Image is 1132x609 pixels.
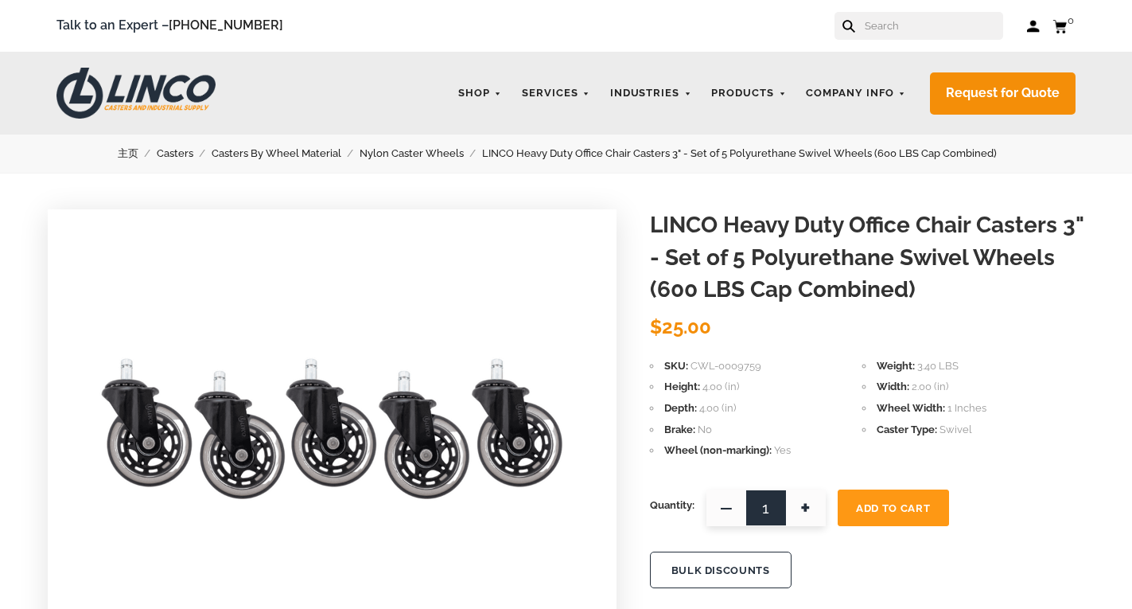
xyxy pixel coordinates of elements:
span: Depth [664,402,697,414]
span: 0 [1068,14,1074,26]
span: Talk to an Expert – [56,15,283,37]
span: Brake [664,424,695,435]
span: Swivel [939,424,972,435]
a: [PHONE_NUMBER] [169,18,283,33]
a: Shop [450,78,510,109]
h1: LINCO Heavy Duty Office Chair Casters 3" - Set of 5 Polyurethane Swivel Wheels (600 LBS Cap Combi... [650,209,1084,306]
a: 主页 [118,145,157,162]
img: LINCO CASTERS & INDUSTRIAL SUPPLY [56,68,216,119]
span: Weight [877,360,915,372]
a: Industries [602,78,700,109]
a: Log in [1027,18,1041,34]
span: 4.00 (in) [699,402,736,414]
span: Height [664,381,700,392]
span: No [698,424,712,435]
span: 2.00 (in) [912,381,948,392]
a: Request for Quote [930,72,1076,115]
span: $25.00 [650,315,711,338]
a: Nylon Caster Wheels [360,145,482,162]
a: Casters By Wheel Material [212,145,360,162]
a: Services [514,78,598,109]
a: 0 [1052,16,1076,36]
a: Company Info [798,78,914,109]
span: Quantity [650,490,694,521]
input: Search [863,12,1003,40]
span: Caster Type [877,424,937,435]
span: CWL-0009759 [690,360,761,372]
button: Add To Cart [838,490,949,526]
a: Products [703,78,794,109]
span: 3.40 LBS [917,360,959,372]
span: Width [877,381,909,392]
span: SKU [664,360,688,372]
a: LINCO Heavy Duty Office Chair Casters 3" - Set of 5 Polyurethane Swivel Wheels (600 LBS Cap Combi... [482,145,1015,162]
span: + [786,490,826,526]
span: Yes [774,444,791,456]
button: BULK DISCOUNTS [650,552,792,588]
span: 1 Inches [947,402,986,414]
span: Add To Cart [856,502,930,514]
span: 4.00 (in) [702,381,739,392]
span: Wheel (non-marking) [664,444,772,456]
a: Casters [157,145,212,162]
span: — [706,490,746,526]
span: Wheel Width [877,402,945,414]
